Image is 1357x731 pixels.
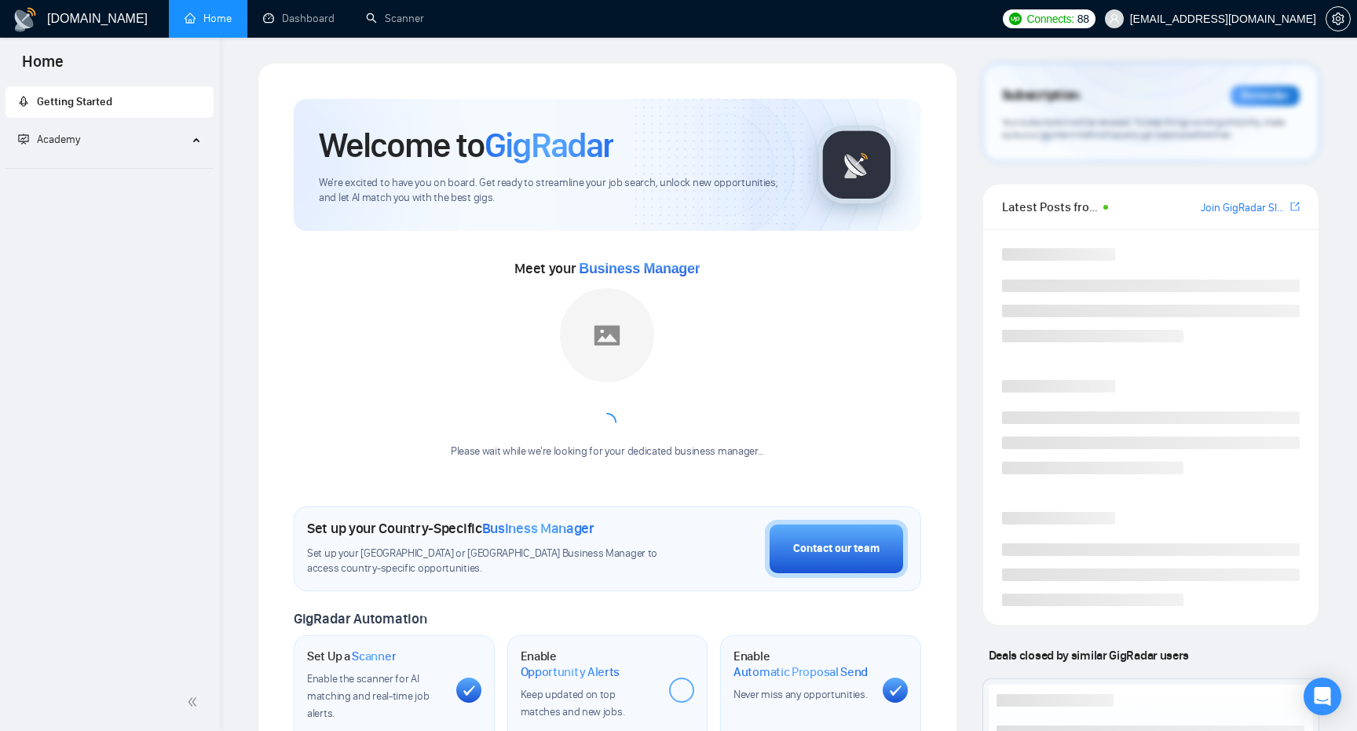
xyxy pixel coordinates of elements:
span: export [1290,200,1300,213]
li: Academy Homepage [5,162,214,172]
span: GigRadar Automation [294,610,426,627]
span: Business Manager [482,520,594,537]
h1: Welcome to [319,124,613,166]
span: Your subscription will be renewed. To keep things running smoothly, make sure your payment method... [1002,116,1285,141]
a: setting [1326,13,1351,25]
img: upwork-logo.png [1009,13,1022,25]
span: Academy [37,133,80,146]
span: loading [598,413,616,432]
h1: Enable [733,649,870,679]
img: gigradar-logo.png [817,126,896,204]
span: Automatic Proposal Send [733,664,868,680]
a: homeHome [185,12,232,25]
li: Getting Started [5,86,214,118]
span: Never miss any opportunities. [733,688,867,701]
span: 88 [1077,10,1089,27]
span: Scanner [352,649,396,664]
span: We're excited to have you on board. Get ready to streamline your job search, unlock new opportuni... [319,176,792,206]
a: dashboardDashboard [263,12,335,25]
a: Join GigRadar Slack Community [1201,199,1287,217]
span: Subscription [1002,82,1080,109]
a: export [1290,199,1300,214]
span: rocket [18,96,29,107]
span: Deals closed by similar GigRadar users [982,641,1195,669]
span: Opportunity Alerts [521,664,620,680]
div: Open Intercom Messenger [1304,678,1341,715]
h1: Set Up a [307,649,396,664]
span: Academy [18,133,80,146]
h1: Set up your Country-Specific [307,520,594,537]
span: Getting Started [37,95,112,108]
span: fund-projection-screen [18,133,29,144]
span: Meet your [514,260,700,277]
span: Connects: [1026,10,1074,27]
div: Contact our team [793,540,880,557]
a: searchScanner [366,12,424,25]
span: Latest Posts from the GigRadar Community [1002,197,1099,217]
span: Set up your [GEOGRAPHIC_DATA] or [GEOGRAPHIC_DATA] Business Manager to access country-specific op... [307,546,668,576]
span: user [1109,13,1120,24]
span: Keep updated on top matches and new jobs. [521,688,625,718]
span: Business Manager [579,261,700,276]
div: Reminder [1231,86,1300,106]
h1: Enable [521,649,657,679]
span: double-left [187,694,203,710]
span: setting [1326,13,1350,25]
button: setting [1326,6,1351,31]
span: Enable the scanner for AI matching and real-time job alerts. [307,672,429,720]
img: placeholder.png [560,288,654,382]
button: Contact our team [765,520,908,578]
span: Home [9,50,76,83]
div: Please wait while we're looking for your dedicated business manager... [441,444,774,459]
img: logo [13,7,38,32]
span: GigRadar [485,124,613,166]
